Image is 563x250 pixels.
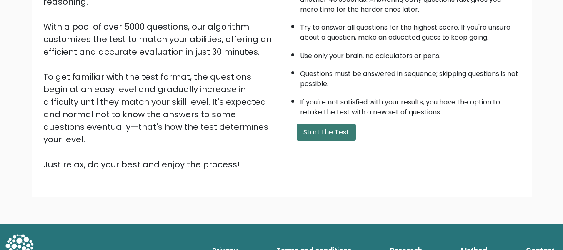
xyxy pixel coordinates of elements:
[300,93,520,117] li: If you're not satisfied with your results, you have the option to retake the test with a new set ...
[300,47,520,61] li: Use only your brain, no calculators or pens.
[300,18,520,43] li: Try to answer all questions for the highest score. If you're unsure about a question, make an edu...
[300,65,520,89] li: Questions must be answered in sequence; skipping questions is not possible.
[297,124,356,141] button: Start the Test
